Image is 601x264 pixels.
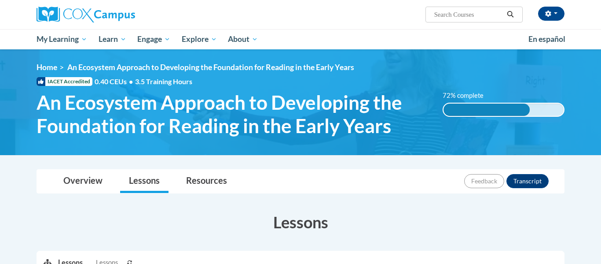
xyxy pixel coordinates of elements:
[37,77,92,86] span: IACET Accredited
[37,63,57,72] a: Home
[23,29,578,49] div: Main menu
[176,29,223,49] a: Explore
[129,77,133,86] span: •
[523,30,571,48] a: En español
[433,9,504,20] input: Search Courses
[132,29,176,49] a: Engage
[182,34,217,45] span: Explore
[37,34,87,45] span: My Learning
[120,170,169,193] a: Lessons
[99,34,126,45] span: Learn
[55,170,111,193] a: Overview
[538,7,564,21] button: Account Settings
[95,77,135,86] span: 0.40 CEUs
[31,29,93,49] a: My Learning
[67,63,354,72] span: An Ecosystem Approach to Developing the Foundation for Reading in the Early Years
[223,29,264,49] a: About
[37,7,204,22] a: Cox Campus
[37,7,135,22] img: Cox Campus
[228,34,258,45] span: About
[464,174,504,188] button: Feedback
[37,211,564,233] h3: Lessons
[177,170,236,193] a: Resources
[135,77,192,86] span: 3.5 Training Hours
[528,34,565,44] span: En español
[137,34,170,45] span: Engage
[443,91,493,100] label: 72% complete
[93,29,132,49] a: Learn
[37,91,429,138] span: An Ecosystem Approach to Developing the Foundation for Reading in the Early Years
[506,174,549,188] button: Transcript
[443,104,530,116] div: 72% complete
[504,9,517,20] button: Search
